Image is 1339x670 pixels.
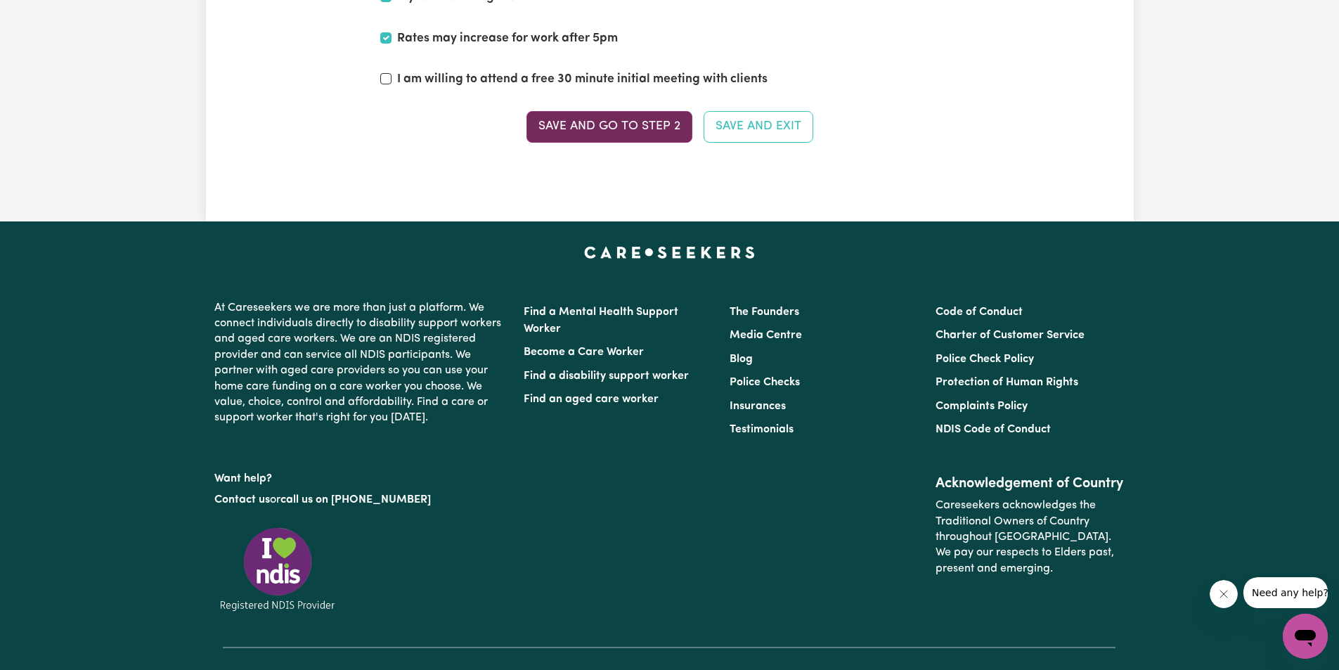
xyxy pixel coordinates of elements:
[8,10,85,21] span: Need any help?
[730,401,786,412] a: Insurances
[936,377,1078,388] a: Protection of Human Rights
[936,424,1051,435] a: NDIS Code of Conduct
[524,394,659,405] a: Find an aged care worker
[730,307,799,318] a: The Founders
[524,347,644,358] a: Become a Care Worker
[214,525,341,613] img: Registered NDIS provider
[730,377,800,388] a: Police Checks
[936,401,1028,412] a: Complaints Policy
[214,295,507,432] p: At Careseekers we are more than just a platform. We connect individuals directly to disability su...
[936,475,1125,492] h2: Acknowledgement of Country
[214,487,507,513] p: or
[280,494,431,505] a: call us on [PHONE_NUMBER]
[1283,614,1328,659] iframe: Button to launch messaging window
[524,307,678,335] a: Find a Mental Health Support Worker
[936,492,1125,582] p: Careseekers acknowledges the Traditional Owners of Country throughout [GEOGRAPHIC_DATA]. We pay o...
[397,30,618,48] label: Rates may increase for work after 5pm
[730,424,794,435] a: Testimonials
[214,494,270,505] a: Contact us
[936,354,1034,365] a: Police Check Policy
[584,247,755,258] a: Careseekers home page
[730,330,802,341] a: Media Centre
[704,111,813,142] button: Save and Exit
[524,371,689,382] a: Find a disability support worker
[1210,580,1238,608] iframe: Close message
[526,111,692,142] button: Save and go to Step 2
[397,70,768,89] label: I am willing to attend a free 30 minute initial meeting with clients
[936,330,1085,341] a: Charter of Customer Service
[214,465,507,487] p: Want help?
[730,354,753,365] a: Blog
[1243,577,1328,608] iframe: Message from company
[936,307,1023,318] a: Code of Conduct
